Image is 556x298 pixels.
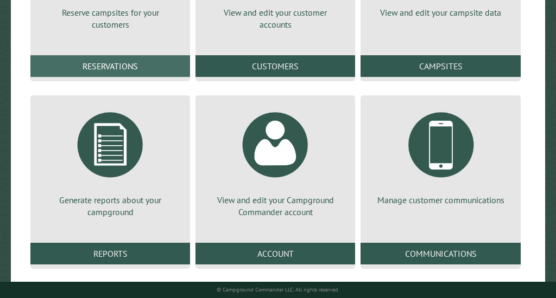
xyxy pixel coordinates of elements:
[361,55,520,77] a: Campsites
[208,7,342,31] p: View and edit your customer accounts
[30,243,190,264] a: Reports
[217,286,339,293] small: © Campground Commander LLC. All rights reserved.
[374,104,507,206] a: Manage customer communications
[30,55,190,77] a: Reservations
[43,7,177,31] p: Reserve campsites for your customers
[374,7,507,18] p: View and edit your campsite data
[374,194,507,206] p: Manage customer communications
[195,243,355,264] a: Account
[43,104,177,218] a: Generate reports about your campground
[208,104,342,218] a: View and edit your Campground Commander account
[43,194,177,218] p: Generate reports about your campground
[195,55,355,77] a: Customers
[361,243,520,264] a: Communications
[208,194,342,218] p: View and edit your Campground Commander account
